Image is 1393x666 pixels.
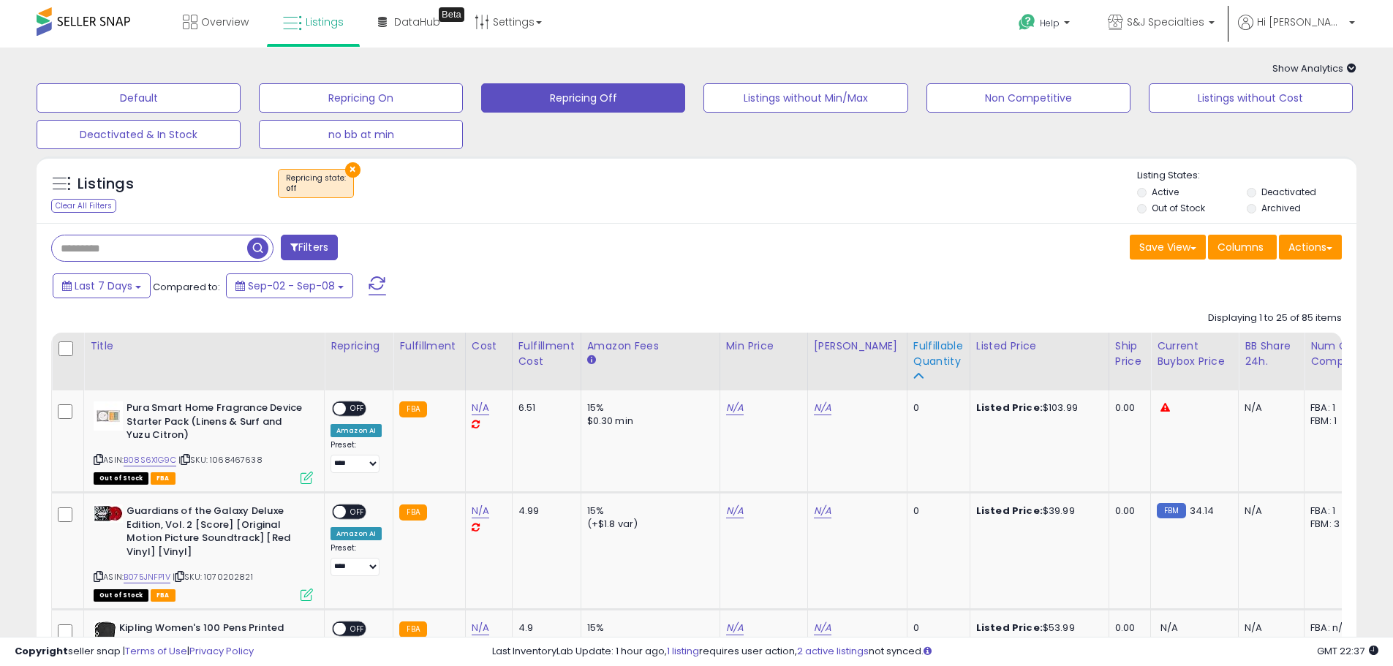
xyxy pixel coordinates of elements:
[399,621,426,637] small: FBA
[331,440,382,473] div: Preset:
[127,504,304,562] b: Guardians of the Galaxy Deluxe Edition, Vol. 2 [Score] [Original Motion Picture Soundtrack] [Red ...
[913,621,959,635] div: 0
[15,645,254,659] div: seller snap | |
[394,15,440,29] span: DataHub
[37,83,241,113] button: Default
[439,7,464,22] div: Tooltip anchor
[1261,202,1301,214] label: Archived
[1279,235,1342,260] button: Actions
[51,199,116,213] div: Clear All Filters
[1310,518,1359,531] div: FBM: 3
[346,403,369,415] span: OFF
[226,273,353,298] button: Sep-02 - Sep-08
[1245,504,1293,518] div: N/A
[1152,186,1179,198] label: Active
[976,338,1103,354] div: Listed Price
[814,401,831,415] a: N/A
[1272,61,1356,75] span: Show Analytics
[703,83,907,113] button: Listings without Min/Max
[518,621,570,635] div: 4.9
[124,454,176,466] a: B08S6X1G9C
[1317,644,1378,658] span: 2025-09-16 22:37 GMT
[1157,338,1232,369] div: Current Buybox Price
[1130,235,1206,260] button: Save View
[1160,621,1178,635] span: N/A
[331,338,387,354] div: Repricing
[346,623,369,635] span: OFF
[94,504,313,599] div: ASIN:
[492,645,1378,659] div: Last InventoryLab Update: 1 hour ago, requires user action, not synced.
[518,504,570,518] div: 4.99
[1310,415,1359,428] div: FBM: 1
[926,83,1130,113] button: Non Competitive
[259,83,463,113] button: Repricing On
[913,401,959,415] div: 0
[1208,235,1277,260] button: Columns
[472,621,489,635] a: N/A
[1310,401,1359,415] div: FBA: 1
[913,504,959,518] div: 0
[1018,13,1036,31] i: Get Help
[1245,401,1293,415] div: N/A
[587,504,709,518] div: 15%
[345,162,360,178] button: ×
[587,415,709,428] div: $0.30 min
[78,174,134,194] h5: Listings
[125,644,187,658] a: Terms of Use
[124,571,170,583] a: B075JNFP1V
[94,401,123,431] img: 31M16x-Z+8L._SL40_.jpg
[726,504,744,518] a: N/A
[153,280,220,294] span: Compared to:
[587,338,714,354] div: Amazon Fees
[1115,621,1139,635] div: 0.00
[94,504,123,523] img: 41w4sqfGY6L._SL40_.jpg
[1245,338,1298,369] div: BB Share 24h.
[1310,635,1359,648] div: FBM: n/a
[481,83,685,113] button: Repricing Off
[53,273,151,298] button: Last 7 Days
[1115,401,1139,415] div: 0.00
[346,506,369,518] span: OFF
[976,504,1043,518] b: Listed Price:
[151,472,175,485] span: FBA
[1127,15,1204,29] span: S&J Specialties
[1115,338,1144,369] div: Ship Price
[1261,186,1316,198] label: Deactivated
[189,644,254,658] a: Privacy Policy
[15,644,68,658] strong: Copyright
[331,424,382,437] div: Amazon AI
[1257,15,1345,29] span: Hi [PERSON_NAME]
[1040,17,1060,29] span: Help
[1238,15,1355,48] a: Hi [PERSON_NAME]
[37,120,241,149] button: Deactivated & In Stock
[587,401,709,415] div: 15%
[119,621,297,666] b: Kipling Women's 100 Pens Printed Case, Organize Accessories, Art Supplies, Makeup, Travel Organizer
[667,644,699,658] a: 1 listing
[1245,621,1293,635] div: N/A
[1007,2,1084,48] a: Help
[976,621,1098,635] div: $53.99
[94,401,313,483] div: ASIN:
[976,401,1098,415] div: $103.99
[75,279,132,293] span: Last 7 Days
[94,621,116,651] img: 41fz8OWcQ1L._SL40_.jpg
[587,621,709,635] div: 15%
[259,120,463,149] button: no bb at min
[151,589,175,602] span: FBA
[814,338,901,354] div: [PERSON_NAME]
[1152,202,1205,214] label: Out of Stock
[1208,311,1342,325] div: Displaying 1 to 25 of 85 items
[94,472,148,485] span: All listings that are currently out of stock and unavailable for purchase on Amazon
[306,15,344,29] span: Listings
[399,401,426,417] small: FBA
[1310,338,1364,369] div: Num of Comp.
[587,518,709,531] div: (+$1.8 var)
[1310,504,1359,518] div: FBA: 1
[1218,240,1264,254] span: Columns
[797,644,869,658] a: 2 active listings
[976,621,1043,635] b: Listed Price:
[1137,169,1356,183] p: Listing States:
[178,454,263,466] span: | SKU: 1068467638
[173,571,253,583] span: | SKU: 1070202821
[286,173,346,194] span: Repricing state :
